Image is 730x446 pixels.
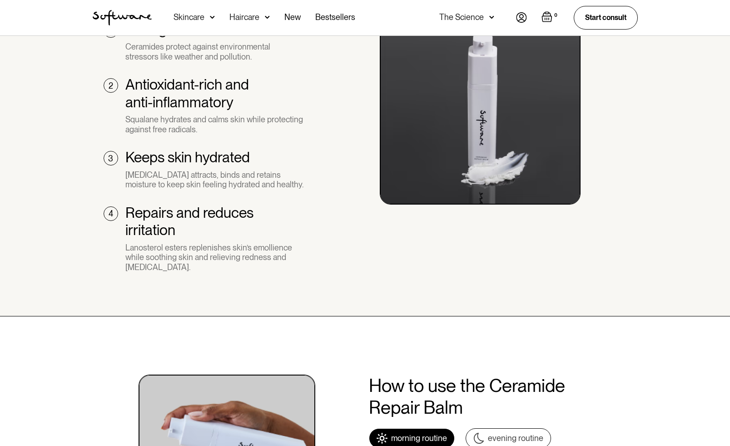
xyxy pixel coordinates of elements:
div: Squalane hydrates and calms skin while protecting against free radicals. [125,115,305,134]
div: 3 [108,154,113,164]
div: Haircare [229,13,259,22]
h2: Repairs and reduces irritation [125,204,305,239]
div: 2 [109,81,113,91]
div: Ceramides protect against environmental stressors like weather and pollution. [125,42,305,61]
a: Open empty cart [541,11,559,24]
div: 0 [552,11,559,20]
div: 4 [109,209,113,219]
h2: Antioxidant-rich and anti-inflammatory [125,76,249,111]
a: Start consult [574,6,638,29]
div: Lanosterol esters replenishes skin’s emollience while soothing skin and relieving redness and [ME... [125,243,305,272]
a: home [93,10,152,25]
div: [MEDICAL_DATA] attracts, binds and retains moisture to keep skin feeling hydrated and healthy. [125,170,305,190]
img: arrow down [489,13,494,22]
h2: Keeps skin hydrated [125,149,250,166]
img: arrow down [265,13,270,22]
img: arrow down [210,13,215,22]
div: evening routine [488,433,543,443]
img: Software Logo [93,10,152,25]
h2: How to use the Ceramide Repair Balm [369,375,592,418]
div: morning routine [391,433,447,443]
div: The Science [439,13,484,22]
div: Skincare [174,13,204,22]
